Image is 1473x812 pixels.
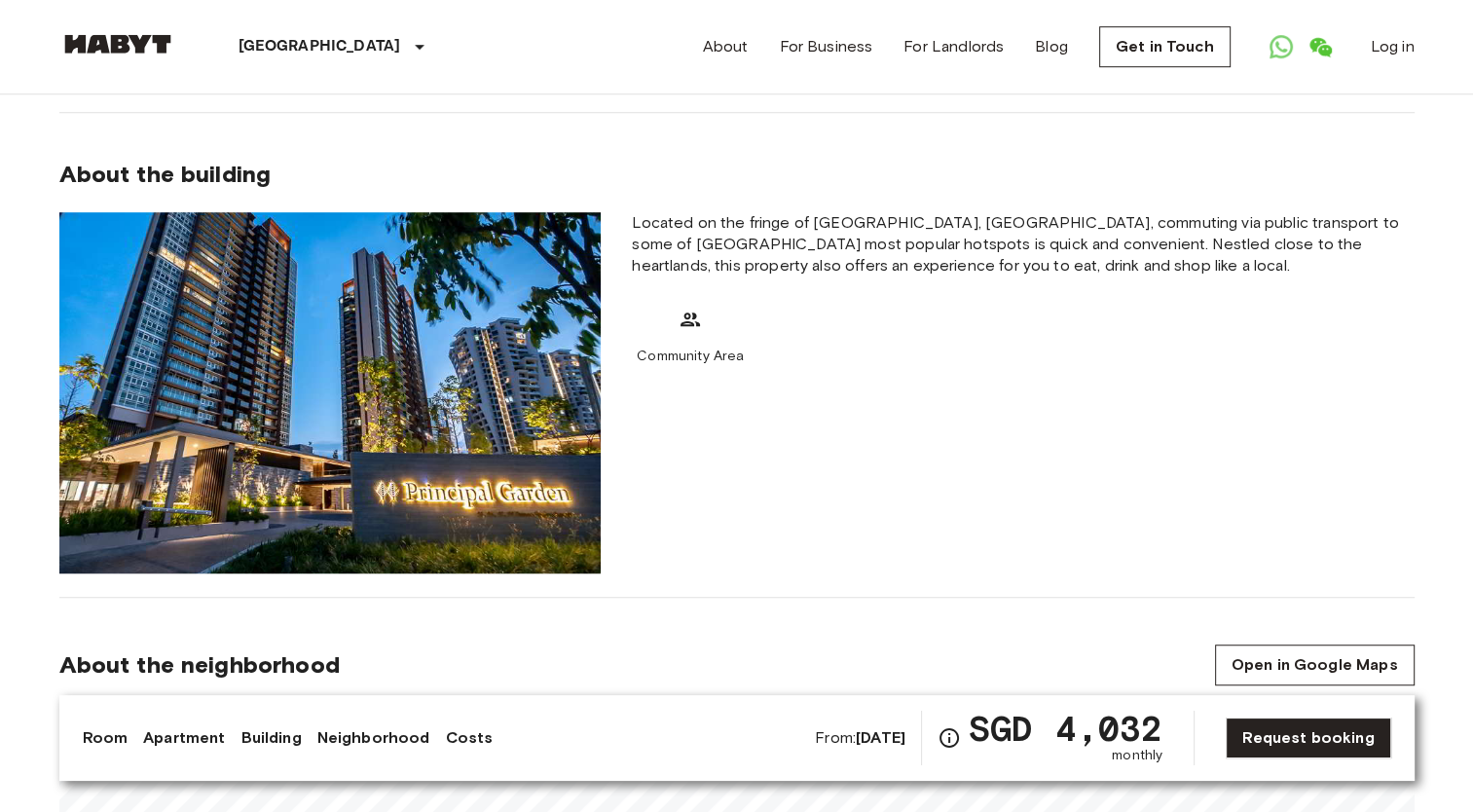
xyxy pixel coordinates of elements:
[969,711,1162,746] span: SGD 4,032
[779,35,872,58] a: For Business
[445,726,493,750] a: Costs
[703,35,749,58] a: About
[317,726,430,750] a: Neighborhood
[1301,27,1340,66] a: Open WeChat
[1371,35,1415,58] a: Log in
[1226,718,1390,758] a: Request booking
[1099,26,1231,67] a: Get in Touch
[856,728,905,747] b: [DATE]
[83,726,129,750] a: Room
[1035,35,1068,58] a: Blog
[59,650,340,680] span: About the neighborhood
[1112,746,1162,765] span: monthly
[59,160,272,189] span: About the building
[632,212,1414,277] span: Located on the fringe of [GEOGRAPHIC_DATA], [GEOGRAPHIC_DATA], commuting via public transport to ...
[637,347,744,366] span: Community Area
[1262,27,1301,66] a: Open WhatsApp
[143,726,225,750] a: Apartment
[1215,645,1415,685] a: Open in Google Maps
[239,35,401,58] p: [GEOGRAPHIC_DATA]
[59,34,176,54] img: Habyt
[938,726,961,750] svg: Check cost overview for full price breakdown. Please note that discounts apply to new joiners onl...
[815,727,905,749] span: From:
[903,35,1004,58] a: For Landlords
[59,212,602,573] img: Placeholder image
[240,726,301,750] a: Building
